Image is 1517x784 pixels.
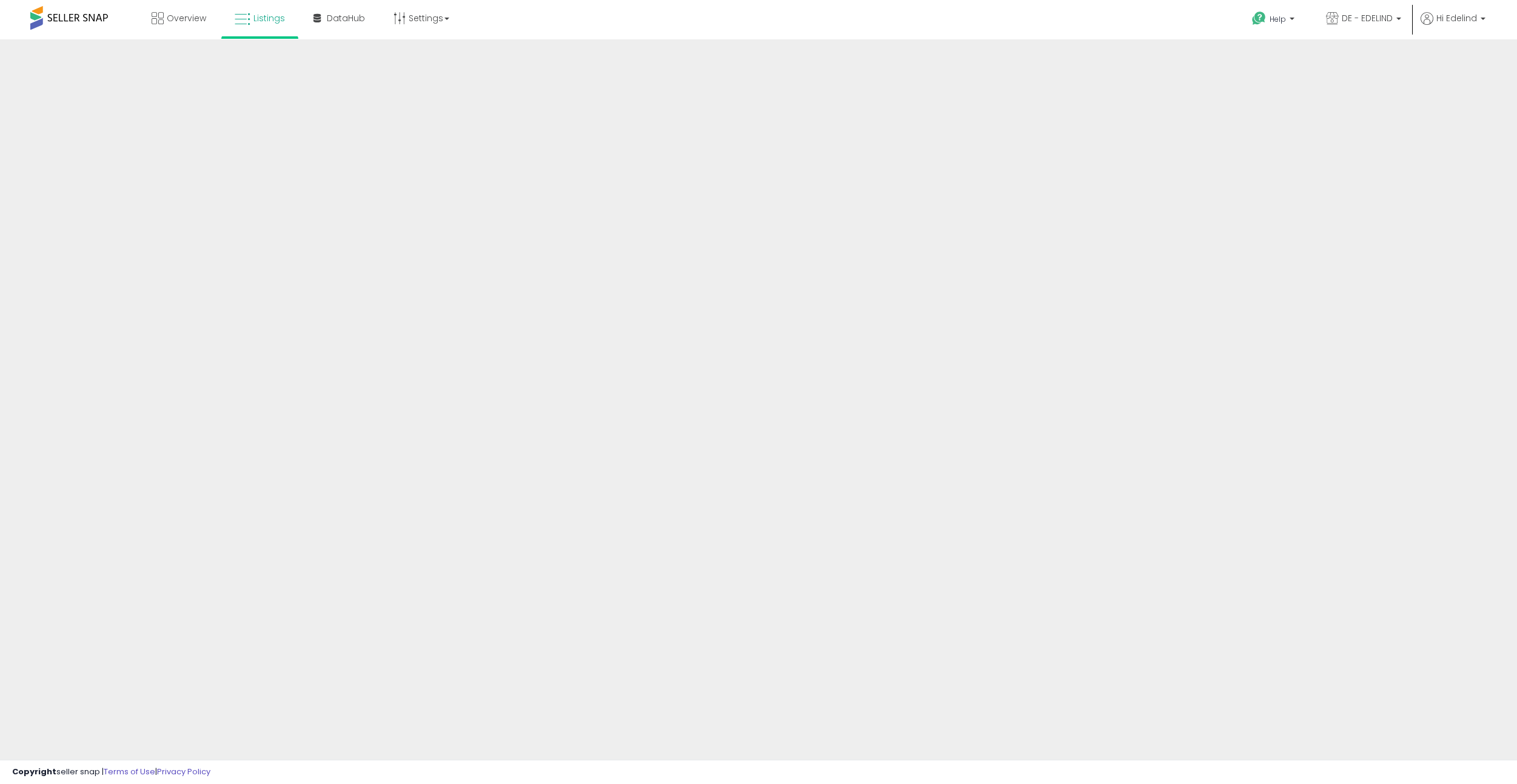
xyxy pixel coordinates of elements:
span: Hi Edelind [1436,12,1477,24]
i: Get Help [1251,11,1267,26]
a: Help [1242,2,1307,39]
span: Overview [167,12,206,24]
span: DE - EDELIND [1342,12,1393,24]
a: Hi Edelind [1421,12,1485,39]
span: DataHub [327,12,365,24]
span: Listings [253,12,285,24]
span: Help [1270,14,1286,24]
